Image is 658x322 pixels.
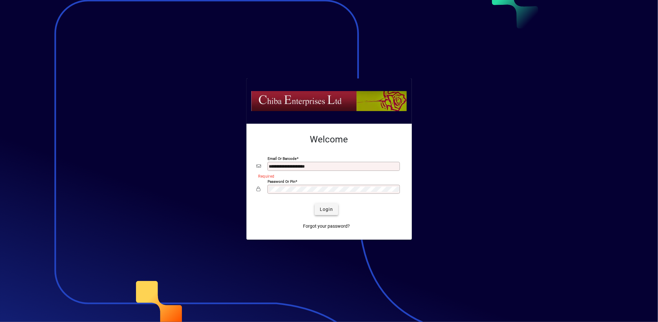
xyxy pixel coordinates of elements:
[268,179,296,184] mat-label: Password or Pin
[320,206,333,213] span: Login
[258,172,396,179] mat-error: Required
[315,203,338,215] button: Login
[303,223,350,230] span: Forgot your password?
[300,220,352,232] a: Forgot your password?
[257,134,402,145] h2: Welcome
[268,156,297,161] mat-label: Email or Barcode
